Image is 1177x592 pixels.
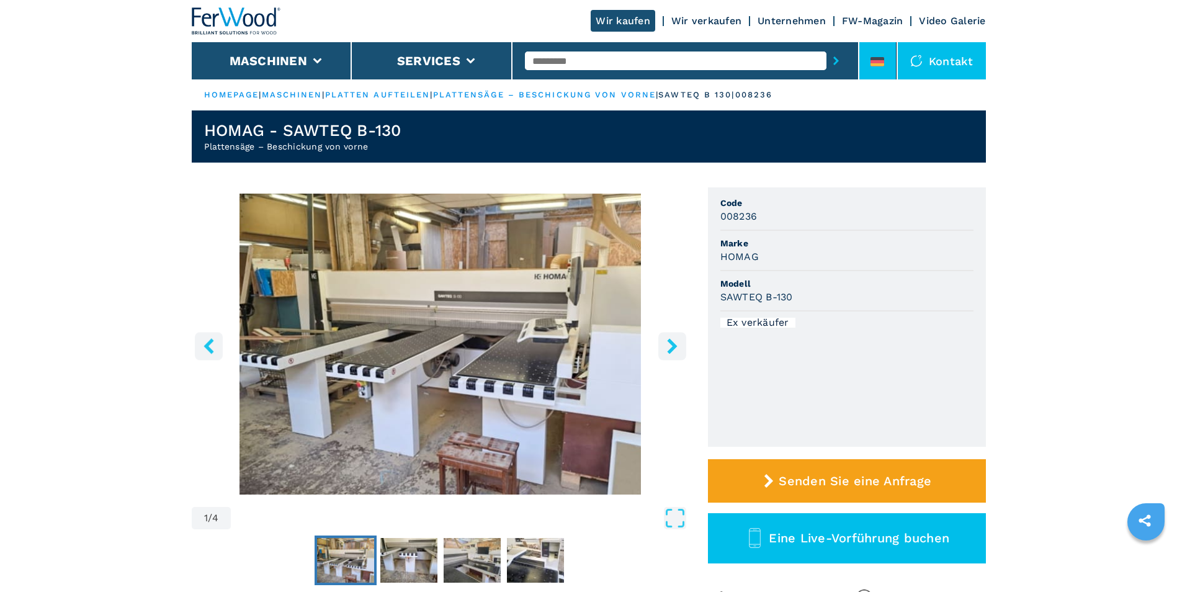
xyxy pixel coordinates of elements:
[671,15,741,27] a: Wir verkaufen
[720,318,795,328] div: Ex verkäufer
[898,42,986,79] div: Kontakt
[720,237,973,249] span: Marke
[444,538,501,583] img: 08aeb5e827b78f4e36c2aee5b9b51da0
[192,536,689,585] nav: Thumbnail Navigation
[826,47,846,75] button: submit-button
[658,332,686,360] button: right-button
[378,536,440,585] button: Go to Slide 2
[720,290,793,304] h3: SAWTEQ B-130
[380,538,437,583] img: 278dd8de3ae8cd11d7ad4c515ed668a8
[204,90,259,99] a: HOMEPAGE
[430,90,432,99] span: |
[720,277,973,290] span: Modell
[758,15,826,27] a: Unternehmen
[315,536,377,585] button: Go to Slide 1
[769,531,949,545] span: Eine Live-Vorführung buchen
[910,55,923,67] img: Kontakt
[234,507,686,529] button: Open Fullscreen
[656,90,658,99] span: |
[708,513,986,563] button: Eine Live-Vorführung buchen
[720,209,758,223] h3: 008236
[212,513,218,523] span: 4
[720,197,973,209] span: Code
[204,120,401,140] h1: HOMAG - SAWTEQ B-130
[708,459,986,503] button: Senden Sie eine Anfrage
[919,15,985,27] a: Video Galerie
[720,249,759,264] h3: HOMAG
[507,538,564,583] img: 051b3f79fc213b529e9ec02bc03b3005
[1124,536,1168,583] iframe: Chat
[259,90,261,99] span: |
[1129,505,1160,536] a: sharethis
[204,140,401,153] h2: Plattensäge – Beschickung von vorne
[433,90,656,99] a: plattensäge – beschickung von vorne
[192,7,281,35] img: Ferwood
[441,536,503,585] button: Go to Slide 3
[322,90,324,99] span: |
[397,53,460,68] button: Services
[591,10,655,32] a: Wir kaufen
[262,90,323,99] a: maschinen
[192,194,689,495] img: Plattensäge – Beschickung von vorne HOMAG SAWTEQ B-130
[195,332,223,360] button: left-button
[779,473,931,488] span: Senden Sie eine Anfrage
[735,89,773,101] p: 008236
[842,15,903,27] a: FW-Magazin
[325,90,431,99] a: platten aufteilen
[192,194,689,495] div: Go to Slide 1
[230,53,307,68] button: Maschinen
[204,513,208,523] span: 1
[208,513,212,523] span: /
[658,89,735,101] p: sawteq b 130 |
[504,536,566,585] button: Go to Slide 4
[317,538,374,583] img: b56ca73c259e668177417e270059aec4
